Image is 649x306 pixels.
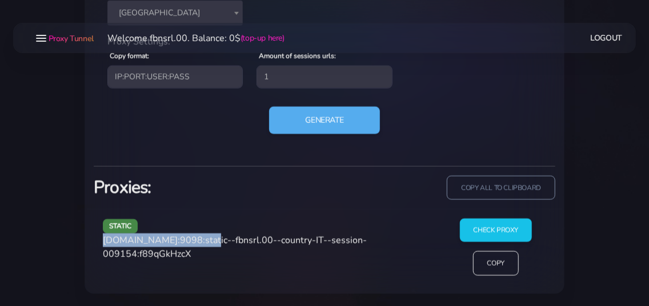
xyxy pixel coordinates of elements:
input: Check Proxy [460,219,532,242]
input: Copy [473,251,519,276]
button: Generate [269,107,380,134]
span: Italy [114,5,236,21]
span: static [103,219,138,233]
input: copy all to clipboard [447,176,555,200]
label: Copy format: [110,51,149,61]
a: Logout [591,27,623,49]
label: Amount of sessions urls: [259,51,336,61]
span: Italy [107,1,243,26]
span: [DOMAIN_NAME]:9098:static--fbnsrl.00--country-IT--session-009154:f89qGkHzcX [103,234,367,260]
h3: Proxies: [94,176,318,199]
a: (top-up here) [241,32,285,44]
a: Proxy Tunnel [46,29,94,47]
span: Proxy Tunnel [49,33,94,44]
li: Welcome fbnsrl.00. Balance: 0$ [94,31,285,45]
iframe: Webchat Widget [594,251,635,292]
